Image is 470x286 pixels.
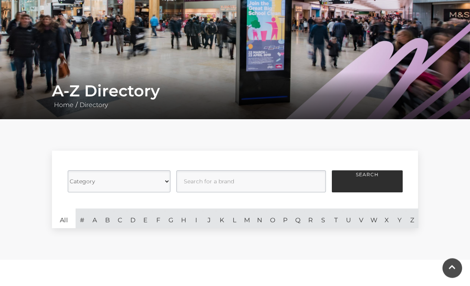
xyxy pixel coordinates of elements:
[52,209,76,229] a: All
[406,209,418,229] a: Z
[393,209,406,229] a: Y
[304,209,317,229] a: R
[254,209,266,229] a: N
[126,209,139,229] a: D
[332,171,403,193] button: Search
[152,209,165,229] a: F
[279,209,291,229] a: P
[292,209,304,229] a: Q
[329,209,342,229] a: T
[203,209,215,229] a: J
[380,209,393,229] a: X
[176,171,326,193] input: Search for a brand
[114,209,126,229] a: C
[317,209,329,229] a: S
[165,209,177,229] a: G
[228,209,241,229] a: L
[368,209,380,229] a: W
[52,101,76,109] a: Home
[139,209,152,229] a: E
[177,209,190,229] a: H
[101,209,114,229] a: B
[88,209,101,229] a: A
[190,209,202,229] a: I
[215,209,228,229] a: K
[46,82,424,110] div: /
[266,209,279,229] a: O
[78,101,110,109] a: Directory
[76,209,88,229] a: #
[342,209,355,229] a: U
[241,209,253,229] a: M
[52,82,418,101] h1: A-Z Directory
[355,209,368,229] a: V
